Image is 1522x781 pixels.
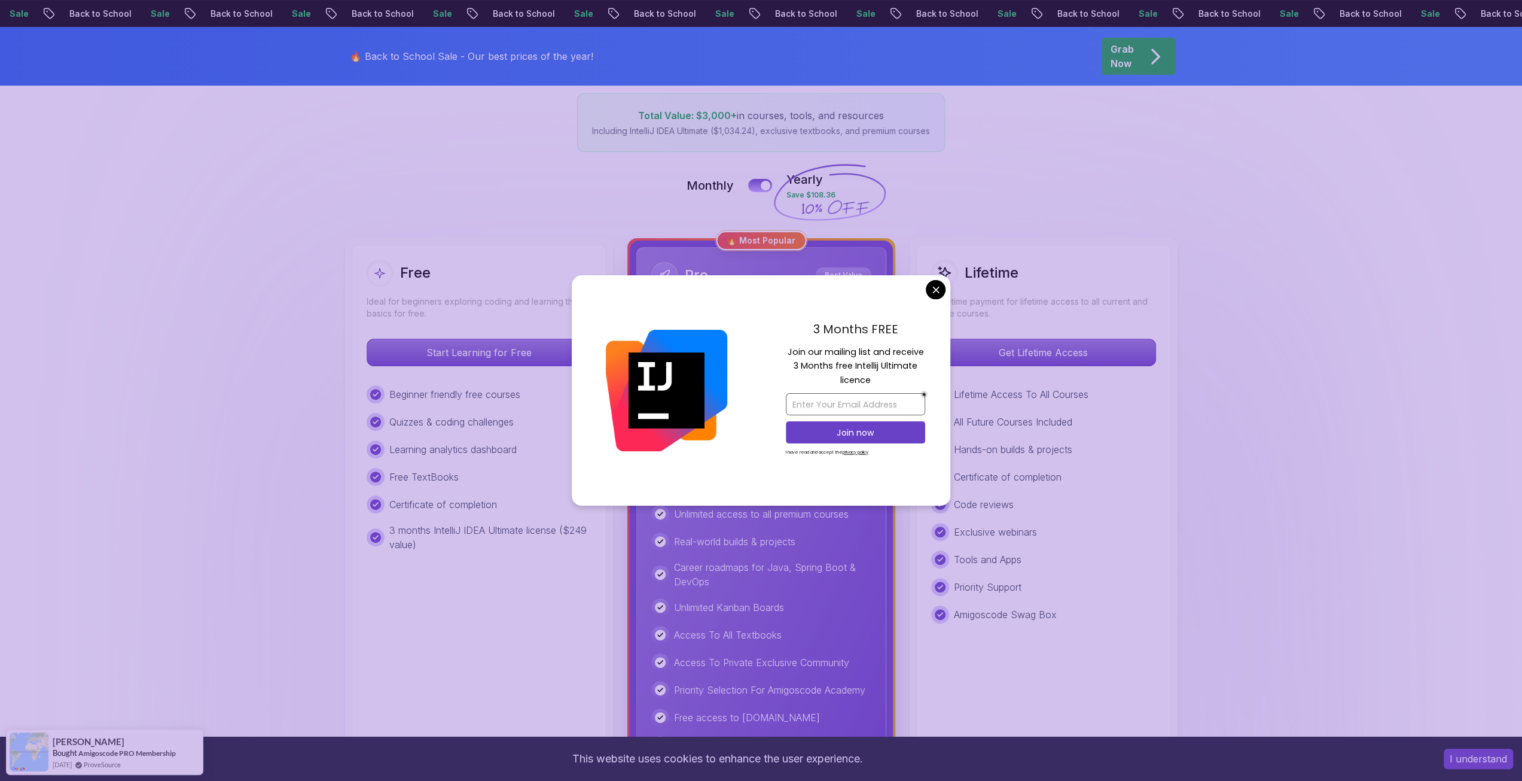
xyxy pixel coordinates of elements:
[1268,8,1306,20] p: Sale
[954,497,1014,512] p: Code reviews
[954,387,1088,402] p: Lifetime Access To All Courses
[954,470,1062,484] p: Certificate of completion
[1444,749,1513,769] button: Accept cookies
[674,560,871,589] p: Career roadmaps for Java, Spring Boot & DevOps
[954,415,1072,429] p: All Future Courses Included
[1328,8,1409,20] p: Back to School
[818,269,870,281] p: Best Value
[389,523,591,552] p: 3 months IntelliJ IDEA Ultimate license ($249 value)
[389,470,459,484] p: Free TextBooks
[367,339,591,366] p: Start Learning for Free
[367,339,591,366] button: Start Learning for Free
[280,8,318,20] p: Sale
[400,263,431,282] h2: Free
[931,339,1156,366] button: Get Lifetime Access
[703,8,742,20] p: Sale
[763,8,844,20] p: Back to School
[199,8,280,20] p: Back to School
[592,108,930,123] p: in courses, tools, and resources
[674,710,820,725] p: Free access to [DOMAIN_NAME]
[367,347,591,358] a: Start Learning for Free
[139,8,177,20] p: Sale
[350,49,593,63] p: 🔥 Back to School Sale - Our best prices of the year!
[53,748,77,758] span: Bought
[57,8,139,20] p: Back to School
[674,683,865,697] p: Priority Selection For Amigoscode Academy
[9,746,1426,772] div: This website uses cookies to enhance the user experience.
[687,177,734,194] p: Monthly
[954,580,1021,594] p: Priority Support
[84,759,121,770] a: ProveSource
[592,125,930,137] p: Including IntelliJ IDEA Ultimate ($1,034.24), exclusive textbooks, and premium courses
[421,8,459,20] p: Sale
[674,534,795,549] p: Real-world builds & projects
[954,607,1057,622] p: Amigoscode Swag Box
[10,733,48,771] img: provesource social proof notification image
[1111,42,1134,71] p: Grab Now
[389,497,497,512] p: Certificate of completion
[674,655,849,670] p: Access To Private Exclusive Community
[954,552,1021,567] p: Tools and Apps
[638,110,737,121] span: Total Value: $3,000+
[965,263,1018,282] h2: Lifetime
[53,759,72,770] span: [DATE]
[674,507,849,521] p: Unlimited access to all premium courses
[954,442,1072,457] p: Hands-on builds & projects
[78,749,176,758] a: Amigoscode PRO Membership
[367,296,591,320] p: Ideal for beginners exploring coding and learning the basics for free.
[1409,8,1447,20] p: Sale
[932,339,1155,366] p: Get Lifetime Access
[53,737,124,747] span: [PERSON_NAME]
[389,415,514,429] p: Quizzes & coding challenges
[481,8,562,20] p: Back to School
[340,8,421,20] p: Back to School
[562,8,600,20] p: Sale
[844,8,883,20] p: Sale
[389,442,517,457] p: Learning analytics dashboard
[674,600,784,615] p: Unlimited Kanban Boards
[1127,8,1165,20] p: Sale
[954,525,1037,539] p: Exclusive webinars
[674,628,782,642] p: Access To All Textbooks
[931,347,1156,358] a: Get Lifetime Access
[1045,8,1127,20] p: Back to School
[685,266,708,285] h2: Pro
[389,387,520,402] p: Beginner friendly free courses
[931,296,1156,320] p: One-time payment for lifetime access to all current and future courses.
[1187,8,1268,20] p: Back to School
[986,8,1024,20] p: Sale
[622,8,703,20] p: Back to School
[904,8,986,20] p: Back to School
